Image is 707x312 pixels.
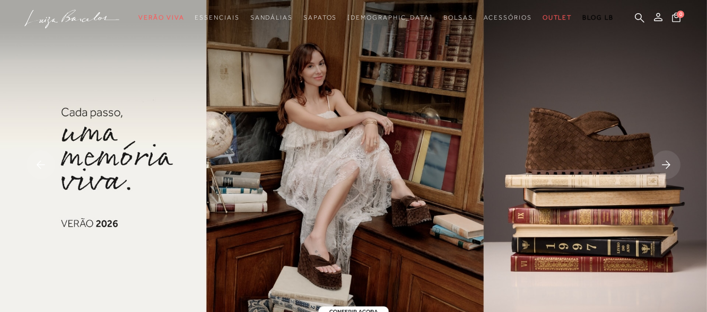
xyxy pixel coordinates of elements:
span: Bolsas [443,14,473,21]
span: Sapatos [303,14,337,21]
a: noSubCategoriesText [303,8,337,28]
span: [DEMOGRAPHIC_DATA] [347,14,433,21]
button: 0 [669,12,684,26]
span: 0 [677,11,684,18]
a: noSubCategoriesText [484,8,532,28]
a: BLOG LB [582,8,613,28]
a: noSubCategoriesText [347,8,433,28]
span: Acessórios [484,14,532,21]
a: noSubCategoriesText [250,8,293,28]
span: Verão Viva [138,14,184,21]
a: noSubCategoriesText [195,8,239,28]
span: Outlet [543,14,572,21]
a: noSubCategoriesText [443,8,473,28]
span: Sandálias [250,14,293,21]
a: noSubCategoriesText [543,8,572,28]
a: noSubCategoriesText [138,8,184,28]
span: Essenciais [195,14,239,21]
span: BLOG LB [582,14,613,21]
